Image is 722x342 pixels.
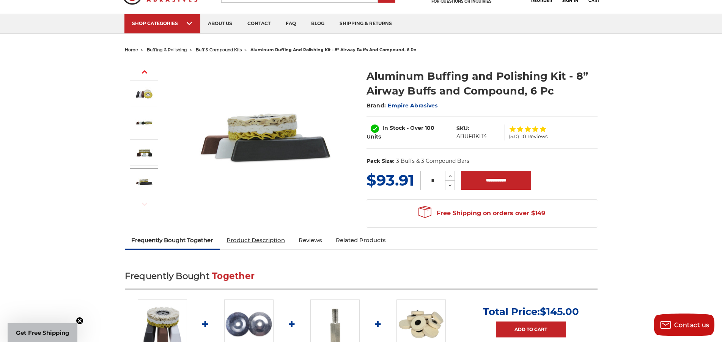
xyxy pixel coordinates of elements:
button: Previous [135,64,154,80]
a: Related Products [329,232,393,249]
a: contact [240,14,278,33]
span: Units [367,133,381,140]
img: Aluminum Buffing and Polishing Kit - 8” Airway Buffs and Compound, 6 Pc [135,172,154,191]
span: Get Free Shipping [16,329,69,336]
span: 100 [425,125,434,131]
dt: SKU: [456,125,469,132]
img: Aluminum Buffing and Polishing Kit - 8” Airway Buffs and Compound, 6 Pc [135,113,154,132]
span: Brand: [367,102,386,109]
span: Frequently Bought [125,271,209,281]
a: shipping & returns [332,14,400,33]
dd: ABUF8KIT4 [456,132,487,140]
a: Frequently Bought Together [125,232,220,249]
a: Product Description [220,232,292,249]
button: Close teaser [76,317,83,325]
span: aluminum buffing and polishing kit - 8” airway buffs and compound, 6 pc [250,47,416,52]
dt: Pack Size: [367,157,395,165]
span: $93.91 [367,171,414,189]
a: Add to Cart [496,322,566,337]
a: Reviews [292,232,329,249]
a: faq [278,14,304,33]
a: buff & compound kits [196,47,242,52]
dd: 3 Buffs & 3 Compound Bars [396,157,469,165]
div: Get Free ShippingClose teaser [8,323,77,342]
img: Aluminum Buffing and Polishing Kit - 8” Airway Buffs and Compound, 6 Pc [135,143,154,162]
span: - Over [407,125,423,131]
a: Empire Abrasives [388,102,437,109]
a: home [125,47,138,52]
span: Contact us [674,322,709,329]
span: Free Shipping on orders over $149 [418,206,545,221]
img: Aluminum 8 inch airway buffing wheel and compound kit [135,84,154,103]
p: Total Price: [483,306,579,318]
div: SHOP CATEGORIES [132,20,193,26]
span: In Stock [382,125,405,131]
a: blog [304,14,332,33]
span: $145.00 [540,306,579,318]
a: about us [200,14,240,33]
span: Together [212,271,255,281]
a: buffing & polishing [147,47,187,52]
button: Next [135,196,154,213]
button: Contact us [654,314,714,336]
img: 8 inch airway buffing wheel and compound kit for aluminum [190,61,341,213]
span: (5.0) [509,134,519,139]
span: 10 Reviews [521,134,547,139]
h1: Aluminum Buffing and Polishing Kit - 8” Airway Buffs and Compound, 6 Pc [367,69,598,98]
